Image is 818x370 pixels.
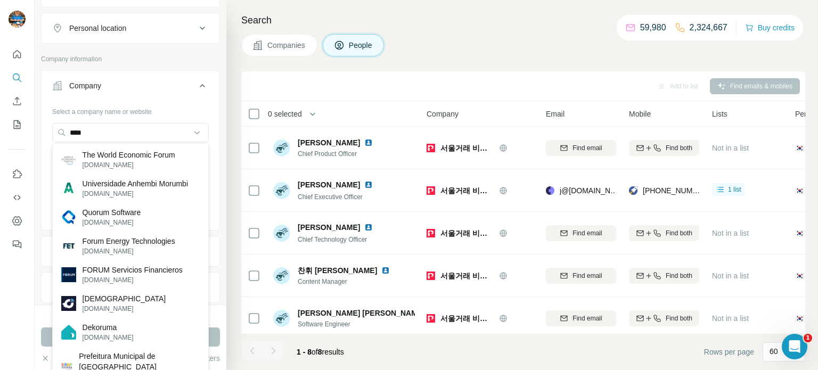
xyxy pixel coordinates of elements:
[440,270,494,281] span: 서울거래 비상장(PSX
[427,109,459,119] span: Company
[440,313,494,324] span: 서울거래 비상장(PSX
[546,140,616,156] button: Find email
[273,225,290,242] img: Avatar
[704,347,754,357] span: Rows per page
[770,346,778,357] p: 60
[9,165,26,184] button: Use Surfe on LinkedIn
[427,229,435,237] img: Logo of 서울거래 비상장(PSX
[83,150,175,160] p: The World Economic Forum
[364,223,373,232] img: LinkedIn logo
[560,186,628,195] span: j@[DOMAIN_NAME]
[298,137,360,148] span: [PERSON_NAME]
[61,181,76,196] img: Universidade Anhembi Morumbi
[267,40,306,51] span: Companies
[42,15,219,41] button: Personal location
[61,152,76,167] img: The World Economic Forum
[640,21,666,34] p: 59,980
[690,21,727,34] p: 2,324,667
[629,185,637,196] img: provider rocketreach logo
[546,268,616,284] button: Find email
[427,144,435,152] img: Logo of 서울거래 비상장(PSX
[364,138,373,147] img: LinkedIn logo
[629,268,699,284] button: Find both
[712,109,727,119] span: Lists
[9,45,26,64] button: Quick start
[795,313,804,324] span: 🇰🇷
[61,210,76,225] img: Quorum Software
[795,270,804,281] span: 🇰🇷
[69,80,101,91] div: Company
[61,267,76,282] img: FORUM Servicios Financieros
[427,186,435,195] img: Logo of 서울거래 비상장(PSX
[795,228,804,239] span: 🇰🇷
[298,222,360,233] span: [PERSON_NAME]
[9,92,26,111] button: Enrich CSV
[83,160,175,170] p: [DOMAIN_NAME]
[268,109,302,119] span: 0 selected
[273,139,290,157] img: Avatar
[572,314,602,323] span: Find email
[546,185,554,196] img: provider cognism logo
[273,310,290,327] img: Avatar
[666,271,692,281] span: Find both
[83,265,183,275] p: FORUM Servicios Financieros
[69,23,126,34] div: Personal location
[298,265,377,276] span: 찬휘 [PERSON_NAME]
[273,267,290,284] img: Avatar
[241,13,805,28] h4: Search
[629,140,699,156] button: Find both
[83,275,183,285] p: [DOMAIN_NAME]
[795,143,804,153] span: 🇰🇷
[712,314,749,323] span: Not in a list
[42,275,219,300] button: HQ location
[666,143,692,153] span: Find both
[83,293,166,304] p: [DEMOGRAPHIC_DATA]
[83,322,134,333] p: Dekoruma
[83,246,175,256] p: [DOMAIN_NAME]
[728,185,741,194] span: 1 list
[364,180,373,189] img: LinkedIn logo
[41,353,71,364] button: Clear
[9,235,26,254] button: Feedback
[349,40,373,51] span: People
[666,314,692,323] span: Find both
[629,225,699,241] button: Find both
[804,334,812,342] span: 1
[298,319,415,329] span: Software Engineer
[381,266,390,275] img: LinkedIn logo
[629,310,699,326] button: Find both
[745,20,795,35] button: Buy credits
[83,189,188,199] p: [DOMAIN_NAME]
[298,277,394,286] span: Content Manager
[795,185,804,196] span: 🇰🇷
[298,193,363,201] span: Chief Executive Officer
[546,225,616,241] button: Find email
[666,228,692,238] span: Find both
[298,179,360,190] span: [PERSON_NAME]
[9,11,26,28] img: Avatar
[42,239,219,264] button: Industry
[297,348,344,356] span: results
[318,348,322,356] span: 8
[83,218,141,227] p: [DOMAIN_NAME]
[440,143,494,153] span: 서울거래 비상장(PSX
[782,334,807,359] iframe: Intercom live chat
[427,272,435,280] img: Logo of 서울거래 비상장(PSX
[712,229,749,237] span: Not in a list
[83,178,188,189] p: Universidade Anhembi Morumbi
[61,296,76,311] img: Kuorum
[643,186,710,195] span: [PHONE_NUMBER]
[83,236,175,246] p: Forum Energy Technologies
[572,143,602,153] span: Find email
[298,149,377,159] span: Chief Product Officer
[629,109,651,119] span: Mobile
[427,314,435,323] img: Logo of 서울거래 비상장(PSX
[440,228,494,239] span: 서울거래 비상장(PSX
[273,182,290,199] img: Avatar
[440,185,494,196] span: 서울거래 비상장(PSX
[712,144,749,152] span: Not in a list
[298,236,367,243] span: Chief Technology Officer
[9,211,26,231] button: Dashboard
[546,109,565,119] span: Email
[712,272,749,280] span: Not in a list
